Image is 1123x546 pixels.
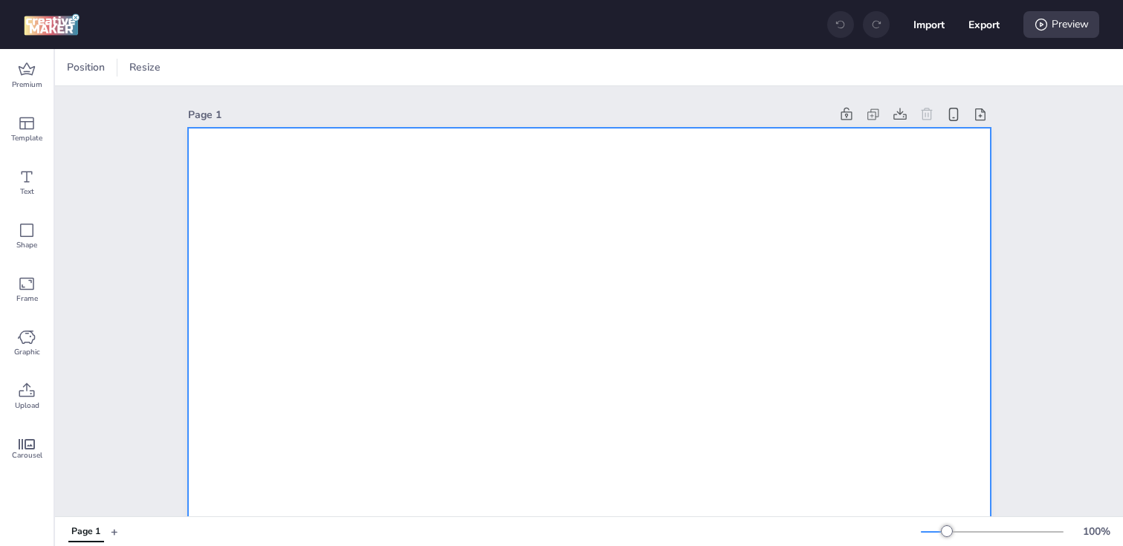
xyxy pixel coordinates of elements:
[126,59,164,75] span: Resize
[913,9,945,40] button: Import
[24,13,80,36] img: logo Creative Maker
[61,519,111,545] div: Tabs
[15,400,39,412] span: Upload
[71,525,100,539] div: Page 1
[1078,524,1114,539] div: 100 %
[16,239,37,251] span: Shape
[188,107,830,123] div: Page 1
[14,346,40,358] span: Graphic
[12,449,42,461] span: Carousel
[111,519,118,545] button: +
[64,59,108,75] span: Position
[968,9,1000,40] button: Export
[1023,11,1099,38] div: Preview
[12,79,42,91] span: Premium
[16,293,38,305] span: Frame
[20,186,34,198] span: Text
[11,132,42,144] span: Template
